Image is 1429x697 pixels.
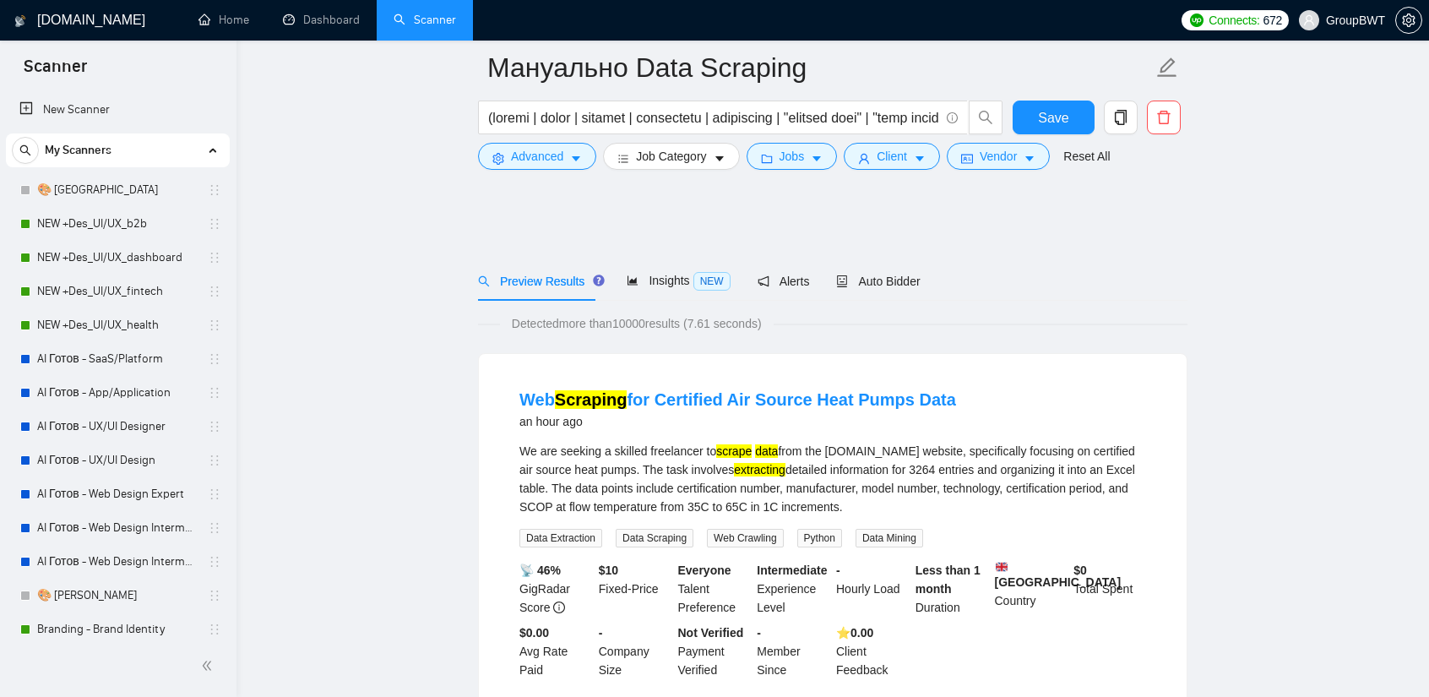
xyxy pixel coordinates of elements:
span: info-circle [947,112,958,123]
div: Member Since [753,623,833,679]
img: 🇬🇧 [996,561,1008,573]
b: $ 0 [1073,564,1087,577]
span: Data Scraping [616,529,693,547]
span: holder [208,454,221,467]
a: searchScanner [394,13,456,27]
span: Data Extraction [519,529,602,547]
span: search [13,144,38,156]
span: NEW [693,272,731,291]
span: Preview Results [478,275,600,288]
div: Experience Level [753,561,833,617]
span: double-left [201,657,218,674]
span: holder [208,285,221,298]
span: search [970,110,1002,125]
div: Client Feedback [833,623,912,679]
a: Reset All [1063,147,1110,166]
span: search [478,275,490,287]
b: $ 10 [599,564,618,577]
span: holder [208,555,221,569]
a: 🎨 [GEOGRAPHIC_DATA] [37,173,198,207]
a: NEW +Des_UI/UX_fintech [37,275,198,308]
a: AI Готов - SaaS/Platform [37,342,198,376]
div: Talent Preference [675,561,754,617]
div: Fixed-Price [595,561,675,617]
mark: data [755,444,778,458]
span: 672 [1263,11,1282,30]
span: setting [1396,14,1421,27]
a: dashboardDashboard [283,13,360,27]
span: area-chart [627,275,638,286]
span: caret-down [714,152,725,165]
a: setting [1395,14,1422,27]
span: holder [208,386,221,400]
span: Jobs [780,147,805,166]
div: Avg Rate Paid [516,623,595,679]
button: userClientcaret-down [844,143,940,170]
a: AI Готов - Web Design Intermediate минус Development [37,545,198,579]
button: search [969,101,1002,134]
span: Data Mining [856,529,923,547]
div: Payment Verified [675,623,754,679]
div: an hour ago [519,411,956,432]
button: barsJob Categorycaret-down [603,143,739,170]
span: user [858,152,870,165]
a: homeHome [198,13,249,27]
span: holder [208,589,221,602]
div: GigRadar Score [516,561,595,617]
button: copy [1104,101,1138,134]
span: My Scanners [45,133,111,167]
b: - [599,626,603,640]
iframe: Intercom live chat [1372,640,1412,680]
span: copy [1105,110,1137,125]
span: caret-down [570,152,582,165]
div: Tooltip anchor [591,273,606,288]
span: Vendor [980,147,1017,166]
div: We are seeking a skilled freelancer to from the [DOMAIN_NAME] website, specifically focusing on c... [519,442,1146,516]
span: holder [208,183,221,197]
mark: Scraping [555,390,628,409]
span: idcard [961,152,973,165]
button: settingAdvancedcaret-down [478,143,596,170]
img: logo [14,8,26,35]
span: holder [208,487,221,501]
input: Search Freelance Jobs... [488,107,939,128]
b: 📡 46% [519,564,561,577]
span: Scanner [10,54,101,90]
span: caret-down [811,152,823,165]
span: caret-down [914,152,926,165]
a: NEW +Des_UI/UX_health [37,308,198,342]
b: ⭐️ 0.00 [836,626,873,640]
span: bars [617,152,629,165]
span: Alerts [758,275,810,288]
span: Save [1038,107,1068,128]
button: folderJobscaret-down [747,143,838,170]
b: [GEOGRAPHIC_DATA] [995,561,1122,589]
button: setting [1395,7,1422,34]
div: Total Spent [1070,561,1149,617]
button: Save [1013,101,1095,134]
a: AI Готов - Web Design Expert [37,477,198,511]
b: Less than 1 month [916,564,981,596]
span: delete [1148,110,1180,125]
b: Not Verified [678,626,744,640]
a: New Scanner [19,93,216,127]
a: AI Готов - Web Design Intermediate минус Developer [37,511,198,545]
span: robot [836,275,848,287]
a: WebScrapingfor Certified Air Source Heat Pumps Data [519,390,956,409]
a: NEW +Des_UI/UX_dashboard [37,241,198,275]
div: Duration [912,561,992,617]
img: upwork-logo.png [1190,14,1204,27]
span: notification [758,275,769,287]
b: - [836,564,840,577]
button: search [12,137,39,164]
mark: scrape [716,444,752,458]
button: idcardVendorcaret-down [947,143,1050,170]
a: 🎨 [PERSON_NAME] [37,579,198,613]
input: Scanner name... [487,46,1153,89]
span: Connects: [1209,11,1259,30]
a: NEW +Des_UI/UX_b2b [37,207,198,241]
li: New Scanner [6,93,230,127]
div: Hourly Load [833,561,912,617]
span: edit [1156,57,1178,79]
span: holder [208,217,221,231]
